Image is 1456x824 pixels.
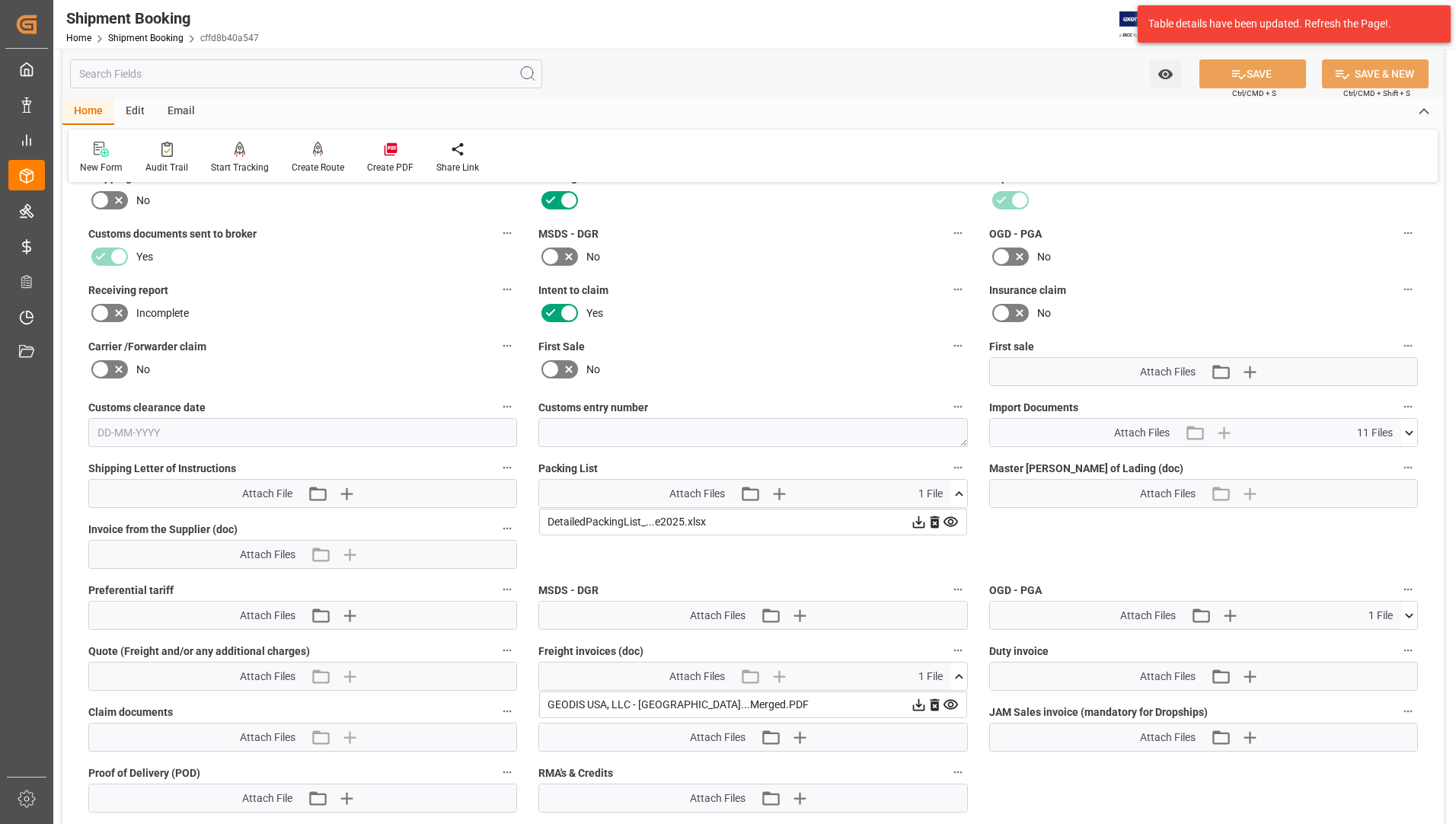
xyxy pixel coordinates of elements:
button: Customs clearance date [497,397,517,417]
span: Duty invoice [989,644,1049,660]
span: Attach Files [669,669,725,685]
div: Share Link [436,161,479,174]
span: No [1037,249,1051,265]
span: OGD - PGA [989,583,1042,599]
span: 1 File [1368,608,1393,624]
div: Create Route [292,161,344,174]
span: Claim documents [88,704,173,720]
span: Import Documents [989,400,1078,416]
span: Attach Files [240,669,295,685]
span: Intent to claim [538,283,608,299]
span: Attach Files [1140,669,1196,685]
span: Attach Files [690,730,746,746]
span: Packing List [538,461,598,477]
button: SAVE & NEW [1322,59,1429,88]
button: Customs entry number [948,397,968,417]
span: RMA's & Credits [538,765,613,781]
span: Customs clearance date [88,400,206,416]
span: No [136,193,150,209]
button: Invoice from the Supplier (doc) [497,519,517,538]
span: Ctrl/CMD + S [1232,88,1276,99]
span: First sale [989,339,1034,355]
button: MSDS - DGR [948,580,968,599]
button: Insurance claim [1398,279,1418,299]
button: First Sale [948,336,968,356]
span: Attach Files [240,547,295,563]
button: JAM Sales invoice (mandatory for Dropships) [1398,701,1418,721]
button: Carrier /Forwarder claim [497,336,517,356]
span: No [586,249,600,265]
span: No [586,362,600,378]
span: Customs entry number [538,400,648,416]
span: Attach Files [1120,608,1176,624]
button: OGD - PGA [1398,580,1418,599]
span: No [1037,305,1051,321]
button: Customs documents sent to broker [497,223,517,243]
span: 1 File [918,486,943,502]
button: OGD - PGA [1398,223,1418,243]
button: First sale [1398,336,1418,356]
span: Attach Files [690,790,746,806]
span: Attach Files [1140,730,1196,746]
span: OGD - PGA [989,226,1042,242]
button: Master [PERSON_NAME] of Lading (doc) [1398,458,1418,477]
span: Proof of Delivery (POD) [88,765,200,781]
div: Audit Trail [145,161,188,174]
div: Shipment Booking [66,7,259,30]
span: Yes [586,305,603,321]
span: Attach Files [690,608,746,624]
span: Master [PERSON_NAME] of Lading (doc) [989,461,1183,477]
span: Attach Files [240,730,295,746]
button: Duty invoice [1398,640,1418,660]
span: Receiving report [88,283,168,299]
span: Quote (Freight and/or any additional charges) [88,644,310,660]
div: GEODIS USA, LLC - [GEOGRAPHIC_DATA]...Merged.PDF [548,697,958,713]
span: Shipping Letter of Instructions [88,461,236,477]
button: Quote (Freight and/or any additional charges) [497,640,517,660]
button: Freight invoices (doc) [948,640,968,660]
span: First Sale [538,339,585,355]
div: Table details have been updated. Refresh the Page!. [1148,16,1429,32]
button: Packing List [948,458,968,477]
span: Carrier /Forwarder claim [88,339,206,355]
span: Incomplete [136,305,189,321]
div: Create PDF [367,161,413,174]
span: 11 Files [1357,425,1393,441]
button: Receiving report [497,279,517,299]
span: MSDS - DGR [538,583,599,599]
span: Receiving report [538,704,618,720]
button: open menu [1150,59,1181,88]
img: Exertis%20JAM%20-%20Email%20Logo.jpg_1722504956.jpg [1119,11,1172,38]
div: Edit [114,99,156,125]
span: Attach File [242,790,292,806]
span: Customs documents sent to broker [88,226,257,242]
button: RMA's & Credits [948,762,968,782]
button: Preferential tariff [497,580,517,599]
div: New Form [80,161,123,174]
a: Shipment Booking [108,33,184,43]
a: Home [66,33,91,43]
span: Attach Files [240,608,295,624]
span: Attach Files [1140,364,1196,380]
span: MSDS - DGR [538,226,599,242]
button: Import Documents [1398,397,1418,417]
button: SAVE [1199,59,1306,88]
input: DD-MM-YYYY [88,418,517,447]
span: Freight invoices (doc) [538,644,643,660]
button: Claim documents [497,701,517,721]
span: Attach File [242,486,292,502]
div: DetailedPackingList_...e2025.xlsx [548,514,958,530]
span: Attach Files [669,486,725,502]
div: Home [62,99,114,125]
span: JAM Sales invoice (mandatory for Dropships) [989,704,1208,720]
span: 1 File [918,669,943,685]
span: Yes [136,249,153,265]
span: Insurance claim [989,283,1066,299]
button: MSDS - DGR [948,223,968,243]
input: Search Fields [70,59,542,88]
div: Start Tracking [211,161,269,174]
span: Preferential tariff [88,583,174,599]
span: Attach Files [1140,486,1196,502]
button: Proof of Delivery (POD) [497,762,517,782]
div: Email [156,99,206,125]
